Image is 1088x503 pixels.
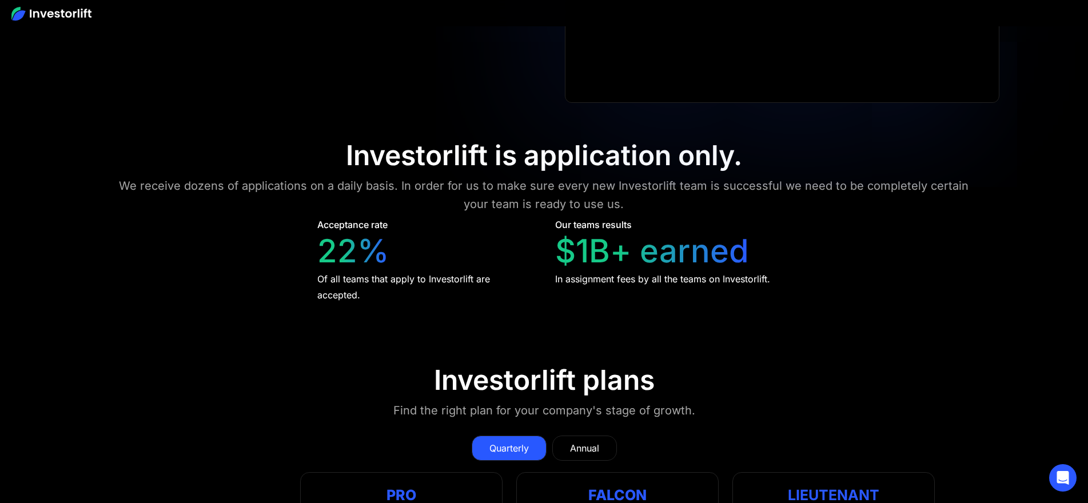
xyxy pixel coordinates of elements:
[555,232,749,270] div: $1B+ earned
[489,441,529,455] div: Quarterly
[434,364,655,397] div: Investorlift plans
[1049,464,1077,492] div: Open Intercom Messenger
[109,177,979,213] div: We receive dozens of applications on a daily basis. In order for us to make sure every new Invest...
[570,441,599,455] div: Annual
[555,271,770,287] div: In assignment fees by all the teams on Investorlift.
[317,271,534,303] div: Of all teams that apply to Investorlift are accepted.
[346,139,742,172] div: Investorlift is application only.
[317,218,388,231] div: Acceptance rate
[317,232,389,270] div: 22%
[555,218,632,231] div: Our teams results
[393,401,695,420] div: Find the right plan for your company's stage of growth.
